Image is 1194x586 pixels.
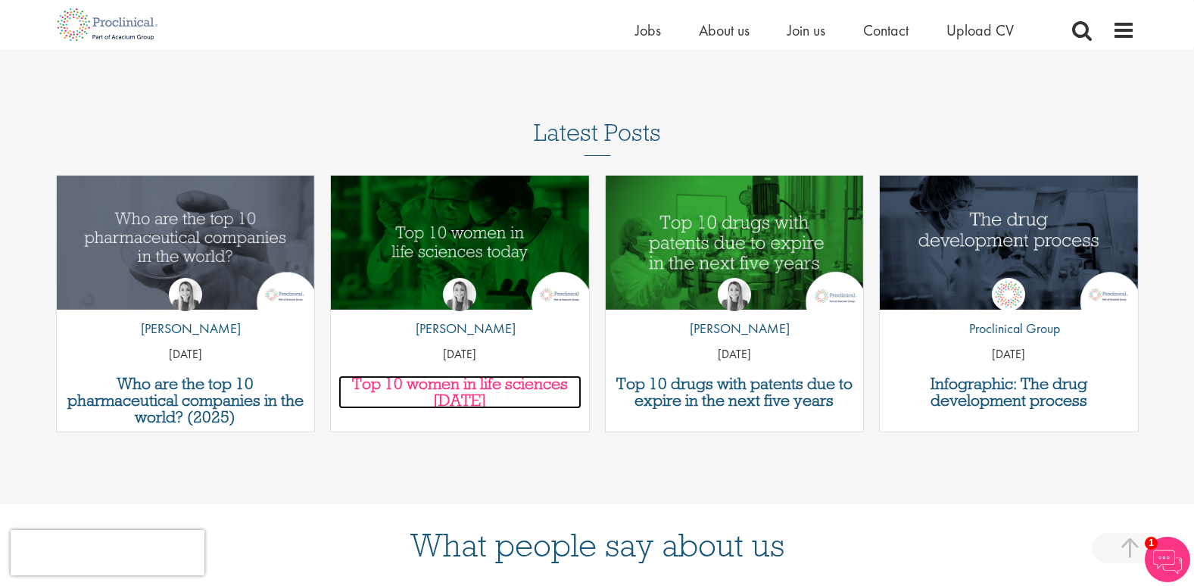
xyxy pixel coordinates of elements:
[338,376,581,409] a: Top 10 women in life sciences [DATE]
[443,278,476,311] img: Hannah Burke
[404,319,516,338] p: [PERSON_NAME]
[887,376,1130,409] a: Infographic: The drug development process
[880,176,1138,310] a: Link to a post
[11,530,204,575] iframe: reCAPTCHA
[129,319,241,338] p: [PERSON_NAME]
[863,20,909,40] a: Contact
[678,319,790,338] p: [PERSON_NAME]
[699,20,750,40] a: About us
[678,278,790,346] a: Hannah Burke [PERSON_NAME]
[404,278,516,346] a: Hannah Burke [PERSON_NAME]
[718,278,751,311] img: Hannah Burke
[613,376,856,409] a: Top 10 drugs with patents due to expire in the next five years
[606,346,864,363] p: [DATE]
[1145,537,1158,550] span: 1
[946,20,1014,40] a: Upload CV
[635,20,661,40] a: Jobs
[1145,537,1190,582] img: Chatbot
[129,278,241,346] a: Hannah Burke [PERSON_NAME]
[880,346,1138,363] p: [DATE]
[880,176,1138,310] img: The drug development process
[57,176,315,310] a: Link to a post
[787,20,825,40] a: Join us
[331,346,589,363] p: [DATE]
[331,176,589,310] a: Link to a post
[57,346,315,363] p: [DATE]
[534,120,661,156] h3: Latest Posts
[57,176,315,310] img: Top 10 pharmaceutical companies in the world 2025
[606,176,864,310] a: Link to a post
[958,278,1060,346] a: Proclinical Group Proclinical Group
[169,278,202,311] img: Hannah Burke
[64,376,307,425] a: Who are the top 10 pharmaceutical companies in the world? (2025)
[331,176,589,310] img: Top 10 women in life sciences today
[606,176,864,310] img: Top 10 blockbuster drugs facing patent expiry in the next 5 years
[992,278,1025,311] img: Proclinical Group
[958,319,1060,338] p: Proclinical Group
